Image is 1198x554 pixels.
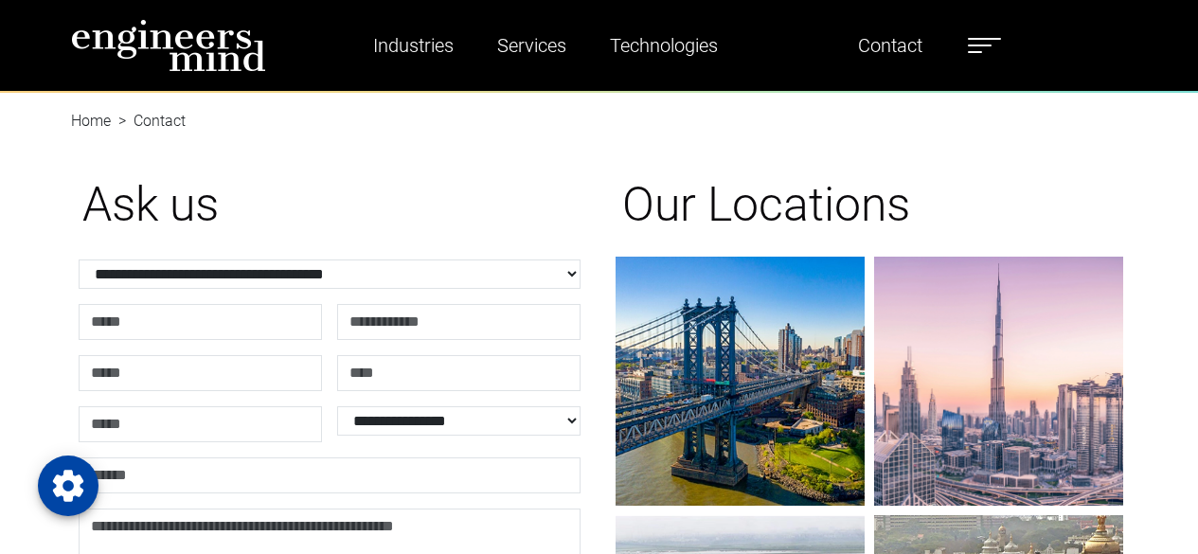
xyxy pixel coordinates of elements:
[622,176,1117,233] h1: Our Locations
[874,257,1123,506] img: gif
[82,176,577,233] h1: Ask us
[366,24,461,67] a: Industries
[490,24,574,67] a: Services
[602,24,725,67] a: Technologies
[850,24,930,67] a: Contact
[111,110,186,133] li: Contact
[71,112,111,130] a: Home
[616,257,865,506] img: gif
[71,19,266,72] img: logo
[71,91,1128,114] nav: breadcrumb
